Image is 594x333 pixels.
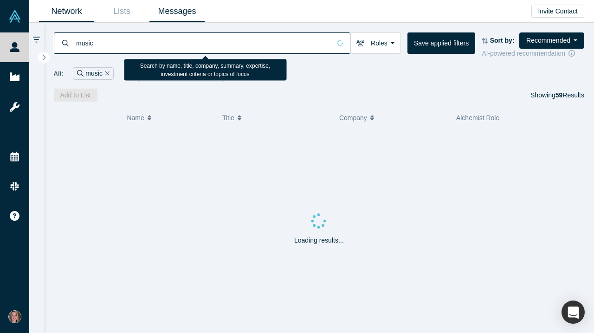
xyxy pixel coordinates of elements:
[555,91,563,99] strong: 59
[490,37,515,44] strong: Sort by:
[75,32,330,54] input: Search by name, title, company, summary, expertise, investment criteria or topics of focus
[140,67,177,80] div: Angels
[127,108,213,128] button: Name
[519,32,584,49] button: Recommended
[192,67,221,80] div: VCs
[222,108,234,128] span: Title
[54,69,64,78] span: All:
[8,310,21,323] img: Anna Fahey's Account
[73,67,113,80] div: music
[407,32,475,54] button: Save applied filters
[149,0,205,22] a: Messages
[127,108,144,128] span: Name
[94,0,149,22] a: Lists
[339,108,446,128] button: Company
[482,49,584,58] div: AI-powered recommendation
[456,114,499,122] span: Alchemist Role
[103,68,110,79] button: Remove Filter
[294,236,344,245] p: Loading results...
[555,91,584,99] span: Results
[180,69,189,78] span: or
[222,108,329,128] button: Title
[350,32,401,54] button: Roles
[166,68,173,79] button: Remove Filter
[339,108,367,128] span: Company
[39,0,94,22] a: Network
[531,5,584,18] button: Invite Contact
[54,89,97,102] button: Add to List
[8,10,21,23] img: Alchemist Vault Logo
[530,89,584,102] div: Showing
[211,68,218,79] button: Remove Filter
